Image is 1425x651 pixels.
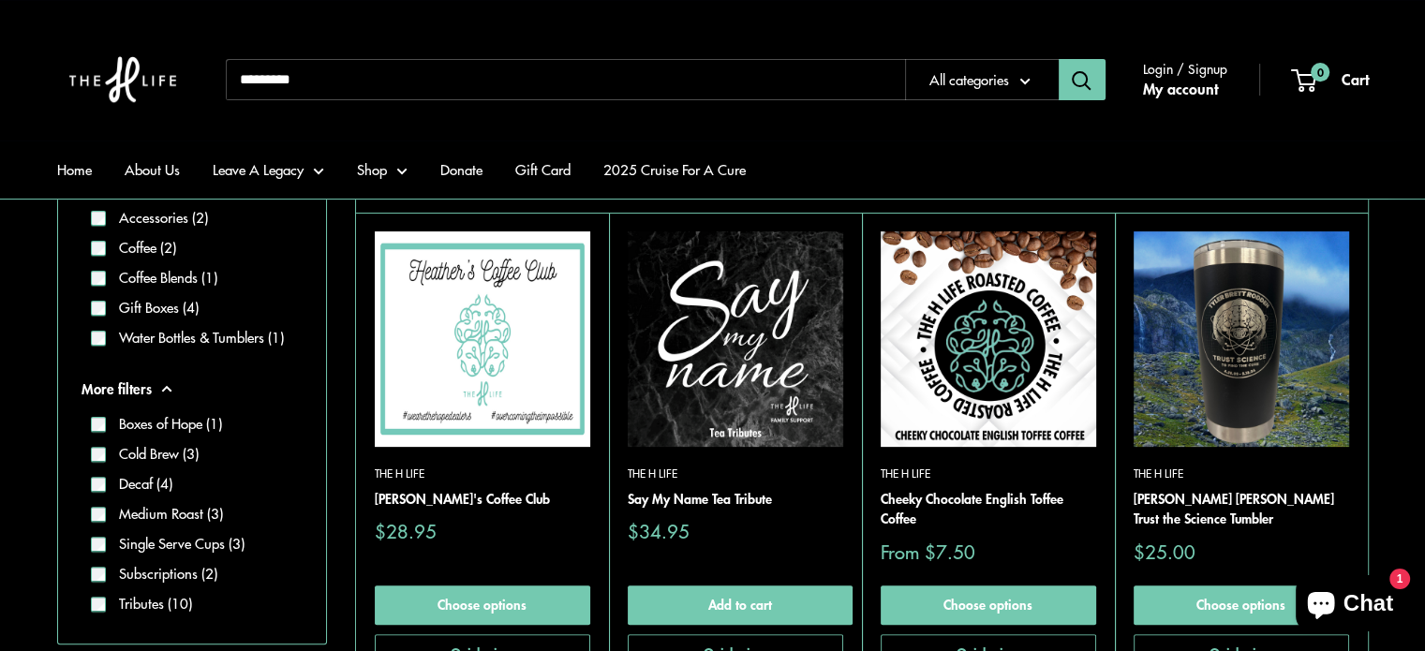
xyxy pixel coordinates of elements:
label: Tributes (10) [106,593,192,614]
label: Cold Brew (3) [106,443,199,465]
img: The H Life [57,19,188,141]
button: Search [1059,59,1106,100]
a: 2025 Cruise For A Cure [603,156,746,183]
a: Say My Name Tea Tribute [628,489,843,510]
label: Accessories (2) [106,207,208,229]
label: Medium Roast (3) [106,503,223,525]
label: Water Bottles & Tumblers (1) [106,327,284,348]
label: Coffee Blends (1) [106,267,217,289]
a: The H Life [881,466,1096,483]
a: Donate [440,156,482,183]
label: Decaf (4) [106,473,172,495]
a: Choose options [1134,585,1349,625]
span: $34.95 [628,522,690,540]
span: From $7.50 [881,542,975,561]
span: $25.00 [1134,542,1195,561]
a: Shop [357,156,408,183]
a: Choose options [881,585,1096,625]
img: Say My Name Tea Tribute [628,231,843,447]
a: My account [1143,75,1218,103]
a: The H Life [628,466,843,483]
label: Subscriptions (2) [106,563,217,584]
a: About Us [125,156,180,183]
a: [PERSON_NAME] [PERSON_NAME] Trust the Science Tumbler [1134,489,1349,529]
a: Cheeky Chocolate English Toffee Coffee [881,489,1096,529]
button: Add to cart [628,585,853,625]
input: Search... [226,59,905,100]
img: Cheeky Chocolate English Toffee Coffee [881,231,1096,447]
img: Tyler Brett Rodden's Trust the Science Tumbler [1134,231,1349,447]
inbox-online-store-chat: Shopify online store chat [1290,575,1410,636]
a: Home [57,156,92,183]
label: Gift Boxes (4) [106,297,199,318]
a: The H Life [1134,466,1349,483]
a: Choose options [375,585,590,625]
a: 0 Cart [1293,66,1369,94]
span: Cart [1342,67,1369,90]
img: Heather's Coffee Club [375,231,590,447]
button: More filters [82,376,303,402]
label: Coffee (2) [106,237,176,259]
a: Leave A Legacy [213,156,324,183]
label: Single Serve Cups (3) [106,533,245,555]
span: 0 [1310,63,1329,81]
span: $28.95 [375,522,437,540]
a: The H Life [375,466,590,483]
a: Gift Card [515,156,571,183]
a: [PERSON_NAME]'s Coffee Club [375,489,590,510]
label: Boxes of Hope (1) [106,413,222,435]
span: Login / Signup [1143,56,1227,81]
